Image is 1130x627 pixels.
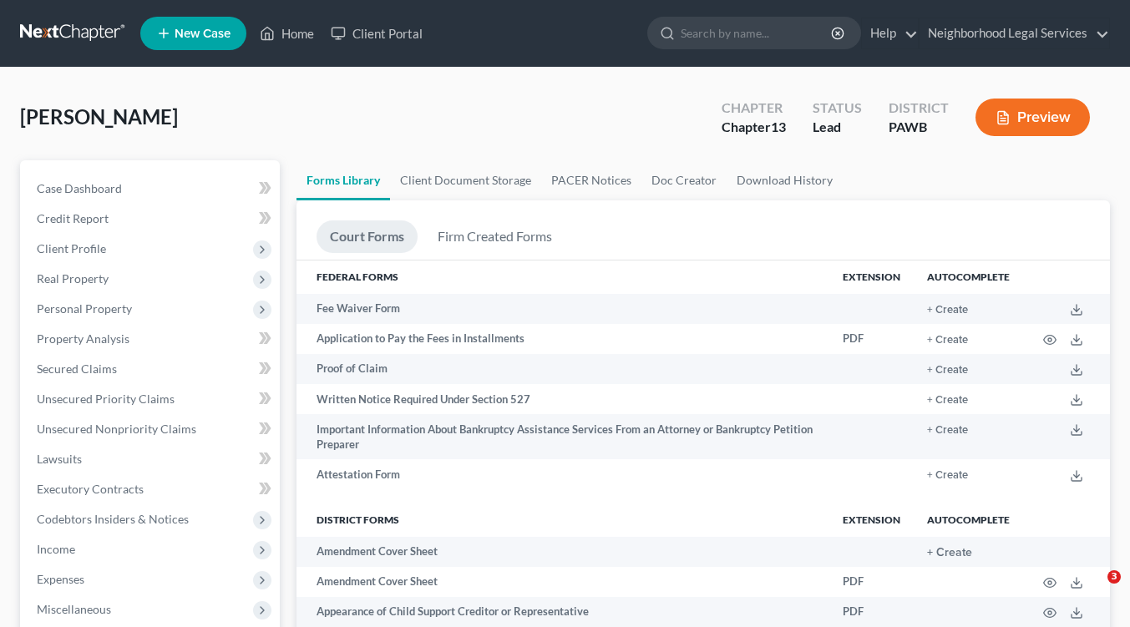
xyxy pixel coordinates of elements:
span: New Case [175,28,231,40]
input: Search by name... [681,18,834,48]
div: PAWB [889,118,949,137]
span: Income [37,542,75,556]
span: Miscellaneous [37,602,111,616]
a: Unsecured Priority Claims [23,384,280,414]
span: Secured Claims [37,362,117,376]
span: Executory Contracts [37,482,144,496]
div: Lead [813,118,862,137]
a: Help [862,18,918,48]
a: Client Portal [322,18,431,48]
span: Personal Property [37,301,132,316]
button: + Create [927,470,968,481]
th: Extension [829,503,914,537]
button: + Create [927,335,968,346]
a: Download History [727,160,843,200]
div: Status [813,99,862,118]
td: Amendment Cover Sheet [296,567,829,597]
button: + Create [927,547,972,559]
th: Federal Forms [296,260,829,294]
button: Preview [975,99,1090,136]
span: Unsecured Nonpriority Claims [37,422,196,436]
td: PDF [829,567,914,597]
span: Codebtors Insiders & Notices [37,512,189,526]
th: Extension [829,260,914,294]
td: Important Information About Bankruptcy Assistance Services From an Attorney or Bankruptcy Petitio... [296,414,829,460]
a: Case Dashboard [23,174,280,204]
a: Client Document Storage [390,160,541,200]
button: + Create [927,365,968,376]
a: Executory Contracts [23,474,280,504]
td: PDF [829,597,914,627]
span: Lawsuits [37,452,82,466]
th: Autocomplete [914,503,1023,537]
button: + Create [927,305,968,316]
a: Doc Creator [641,160,727,200]
span: Expenses [37,572,84,586]
td: Attestation Form [296,459,829,489]
a: Firm Created Forms [424,220,565,253]
a: PACER Notices [541,160,641,200]
a: Neighborhood Legal Services [920,18,1109,48]
span: Credit Report [37,211,109,225]
td: Fee Waiver Form [296,294,829,324]
div: Chapter [722,99,786,118]
td: Application to Pay the Fees in Installments [296,324,829,354]
td: Amendment Cover Sheet [296,537,829,567]
button: + Create [927,425,968,436]
a: Forms Library [296,160,390,200]
th: Autocomplete [914,260,1023,294]
span: Unsecured Priority Claims [37,392,175,406]
span: [PERSON_NAME] [20,104,178,129]
a: Credit Report [23,204,280,234]
td: Appearance of Child Support Creditor or Representative [296,597,829,627]
a: Unsecured Nonpriority Claims [23,414,280,444]
a: Secured Claims [23,354,280,384]
iframe: Intercom live chat [1073,570,1113,610]
div: District [889,99,949,118]
span: Case Dashboard [37,181,122,195]
span: 13 [771,119,786,134]
a: Court Forms [317,220,418,253]
a: Home [251,18,322,48]
span: Real Property [37,271,109,286]
div: Chapter [722,118,786,137]
a: Property Analysis [23,324,280,354]
td: Written Notice Required Under Section 527 [296,384,829,414]
span: 3 [1107,570,1121,584]
button: + Create [927,395,968,406]
td: Proof of Claim [296,354,829,384]
span: Property Analysis [37,331,129,346]
th: District forms [296,503,829,537]
a: Lawsuits [23,444,280,474]
div: PDF [843,331,900,346]
span: Client Profile [37,241,106,255]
